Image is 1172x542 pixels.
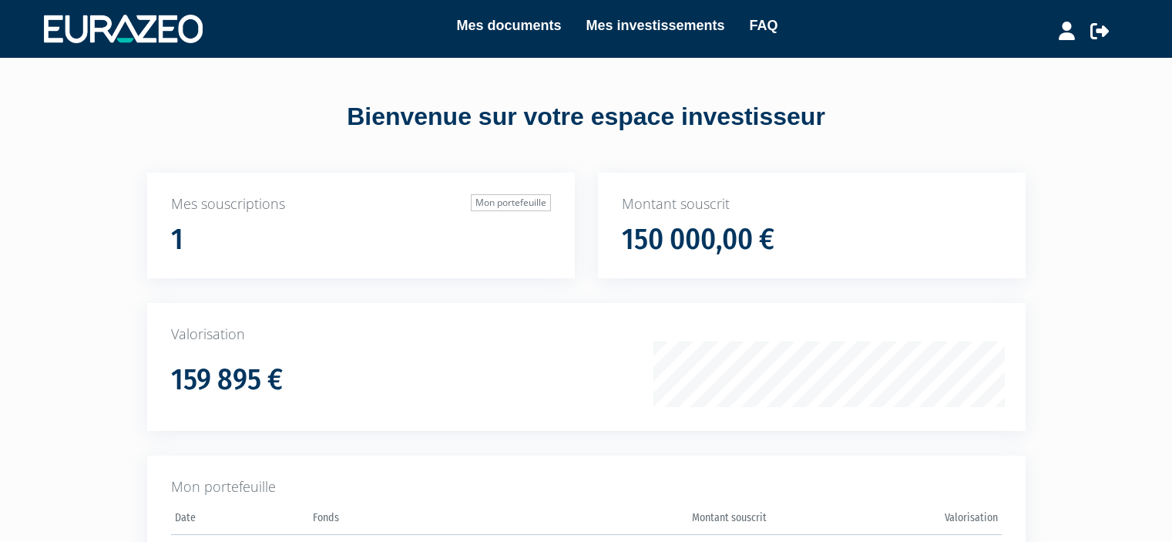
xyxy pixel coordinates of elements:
p: Valorisation [171,325,1002,345]
h1: 1 [171,224,183,256]
a: Mes investissements [586,15,724,36]
a: FAQ [750,15,778,36]
p: Mon portefeuille [171,477,1002,497]
p: Mes souscriptions [171,194,551,214]
div: Bienvenue sur votre espace investisseur [112,99,1060,135]
a: Mon portefeuille [471,194,551,211]
h1: 150 000,00 € [622,224,774,256]
th: Valorisation [771,507,1001,535]
th: Date [171,507,310,535]
th: Montant souscrit [540,507,771,535]
img: 1732889491-logotype_eurazeo_blanc_rvb.png [44,15,203,42]
a: Mes documents [456,15,561,36]
th: Fonds [309,507,539,535]
h1: 159 895 € [171,364,283,396]
p: Montant souscrit [622,194,1002,214]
